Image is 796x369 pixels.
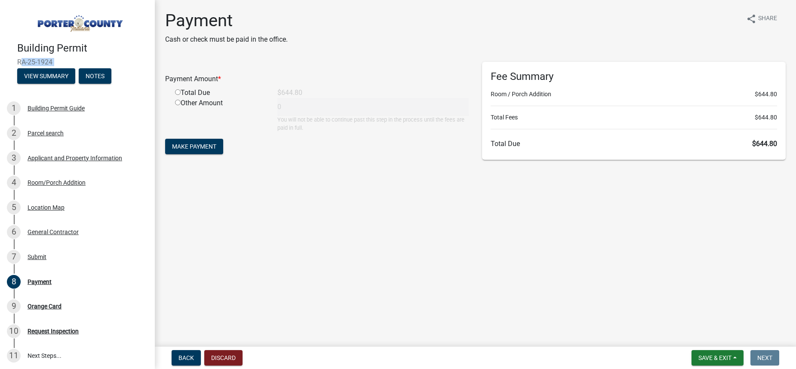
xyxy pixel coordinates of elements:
[28,180,86,186] div: Room/Porch Addition
[7,151,21,165] div: 3
[7,299,21,313] div: 9
[17,68,75,84] button: View Summary
[692,350,744,366] button: Save & Exit
[698,354,731,361] span: Save & Exit
[79,73,111,80] wm-modal-confirm: Notes
[746,14,756,24] i: share
[757,354,772,361] span: Next
[28,130,64,136] div: Parcel search
[491,70,778,83] h6: Fee Summary
[739,10,784,27] button: shareShare
[28,254,46,260] div: Submit
[17,9,141,33] img: Porter County, Indiana
[178,354,194,361] span: Back
[7,201,21,214] div: 5
[79,68,111,84] button: Notes
[28,204,65,210] div: Location Map
[28,105,85,111] div: Building Permit Guide
[7,101,21,115] div: 1
[752,140,777,148] span: $644.80
[28,303,61,309] div: Orange Card
[7,349,21,363] div: 11
[28,328,79,334] div: Request Inspection
[172,350,201,366] button: Back
[169,88,271,98] div: Total Due
[755,90,777,99] span: $644.80
[7,324,21,338] div: 10
[17,58,138,66] span: RA-25-1924
[172,143,216,150] span: Make Payment
[165,10,288,31] h1: Payment
[491,113,778,122] li: Total Fees
[165,34,288,45] p: Cash or check must be paid in the office.
[758,14,777,24] span: Share
[169,98,271,132] div: Other Amount
[7,126,21,140] div: 2
[17,73,75,80] wm-modal-confirm: Summary
[28,229,79,235] div: General Contractor
[7,275,21,289] div: 8
[159,74,476,84] div: Payment Amount
[7,176,21,189] div: 4
[491,90,778,99] li: Room / Porch Addition
[28,155,122,161] div: Applicant and Property Information
[204,350,243,366] button: Discard
[17,42,148,55] h4: Building Permit
[7,225,21,239] div: 6
[165,139,223,154] button: Make Payment
[755,113,777,122] span: $644.80
[28,279,52,285] div: Payment
[750,350,779,366] button: Next
[7,250,21,264] div: 7
[491,140,778,148] h6: Total Due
